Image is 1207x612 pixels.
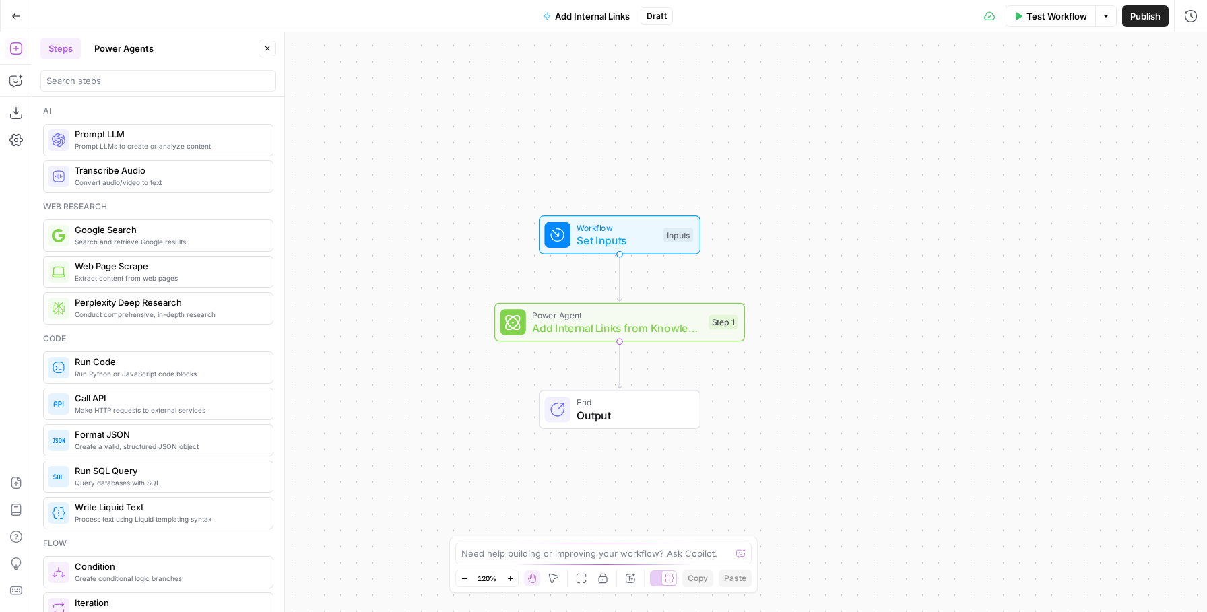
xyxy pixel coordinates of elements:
[75,296,262,309] span: Perplexity Deep Research
[682,570,713,587] button: Copy
[46,74,270,88] input: Search steps
[1130,9,1161,23] span: Publish
[40,38,81,59] button: Steps
[688,572,708,584] span: Copy
[75,236,262,247] span: Search and retrieve Google results
[577,396,686,409] span: End
[75,309,262,320] span: Conduct comprehensive, in-depth research
[75,273,262,283] span: Extract content from web pages
[43,537,273,549] div: Flow
[532,308,702,321] span: Power Agent
[532,320,702,336] span: Add Internal Links from Knowledge Base - Fork
[494,215,745,254] div: WorkflowSet InputsInputs
[43,201,273,213] div: Web research
[75,428,262,441] span: Format JSON
[75,405,262,415] span: Make HTTP requests to external services
[43,105,273,117] div: Ai
[75,573,262,584] span: Create conditional logic branches
[577,407,686,423] span: Output
[1026,9,1087,23] span: Test Workflow
[75,596,262,609] span: Iteration
[1122,5,1169,27] button: Publish
[75,127,262,141] span: Prompt LLM
[535,5,638,27] button: Add Internal Links
[555,9,630,23] span: Add Internal Links
[75,177,262,188] span: Convert audio/video to text
[75,477,262,488] span: Query databases with SQL
[577,232,657,248] span: Set Inputs
[75,355,262,368] span: Run Code
[43,333,273,345] div: Code
[494,390,745,429] div: EndOutput
[709,315,738,330] div: Step 1
[663,228,693,242] div: Inputs
[724,572,746,584] span: Paste
[75,464,262,477] span: Run SQL Query
[75,514,262,524] span: Process text using Liquid templating syntax
[75,259,262,273] span: Web Page Scrape
[719,570,752,587] button: Paste
[75,141,262,151] span: Prompt LLMs to create or analyze content
[75,441,262,452] span: Create a valid, structured JSON object
[75,164,262,177] span: Transcribe Audio
[75,391,262,405] span: Call API
[1006,5,1095,27] button: Test Workflow
[617,341,622,388] g: Edge from step_1 to end
[86,38,162,59] button: Power Agents
[478,573,496,584] span: 120%
[75,368,262,379] span: Run Python or JavaScript code blocks
[494,303,745,342] div: Power AgentAdd Internal Links from Knowledge Base - ForkStep 1
[75,500,262,514] span: Write Liquid Text
[75,223,262,236] span: Google Search
[647,10,667,22] span: Draft
[577,222,657,234] span: Workflow
[617,254,622,302] g: Edge from start to step_1
[75,559,262,573] span: Condition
